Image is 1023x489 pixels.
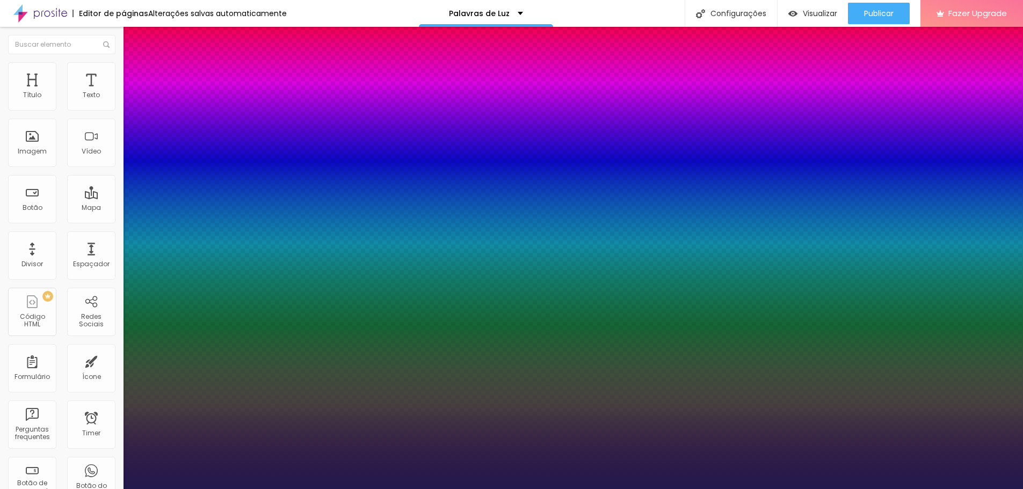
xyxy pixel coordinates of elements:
[148,10,287,17] div: Alterações salvas automaticamente
[83,91,100,99] div: Texto
[82,429,100,437] div: Timer
[14,373,50,381] div: Formulário
[8,35,115,54] input: Buscar elemento
[72,10,148,17] div: Editor de páginas
[848,3,910,24] button: Publicar
[864,9,894,18] span: Publicar
[82,204,101,211] div: Mapa
[696,9,705,18] img: Icone
[82,373,101,381] div: Ícone
[948,9,1007,18] span: Fazer Upgrade
[21,260,43,268] div: Divisor
[70,313,112,329] div: Redes Sociais
[788,9,797,18] img: view-1.svg
[23,204,42,211] div: Botão
[778,3,848,24] button: Visualizar
[803,9,837,18] span: Visualizar
[103,41,110,48] img: Icone
[449,10,510,17] p: Palavras de Luz
[82,148,101,155] div: Vídeo
[73,260,110,268] div: Espaçador
[18,148,47,155] div: Imagem
[23,91,41,99] div: Título
[11,426,53,441] div: Perguntas frequentes
[11,313,53,329] div: Código HTML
